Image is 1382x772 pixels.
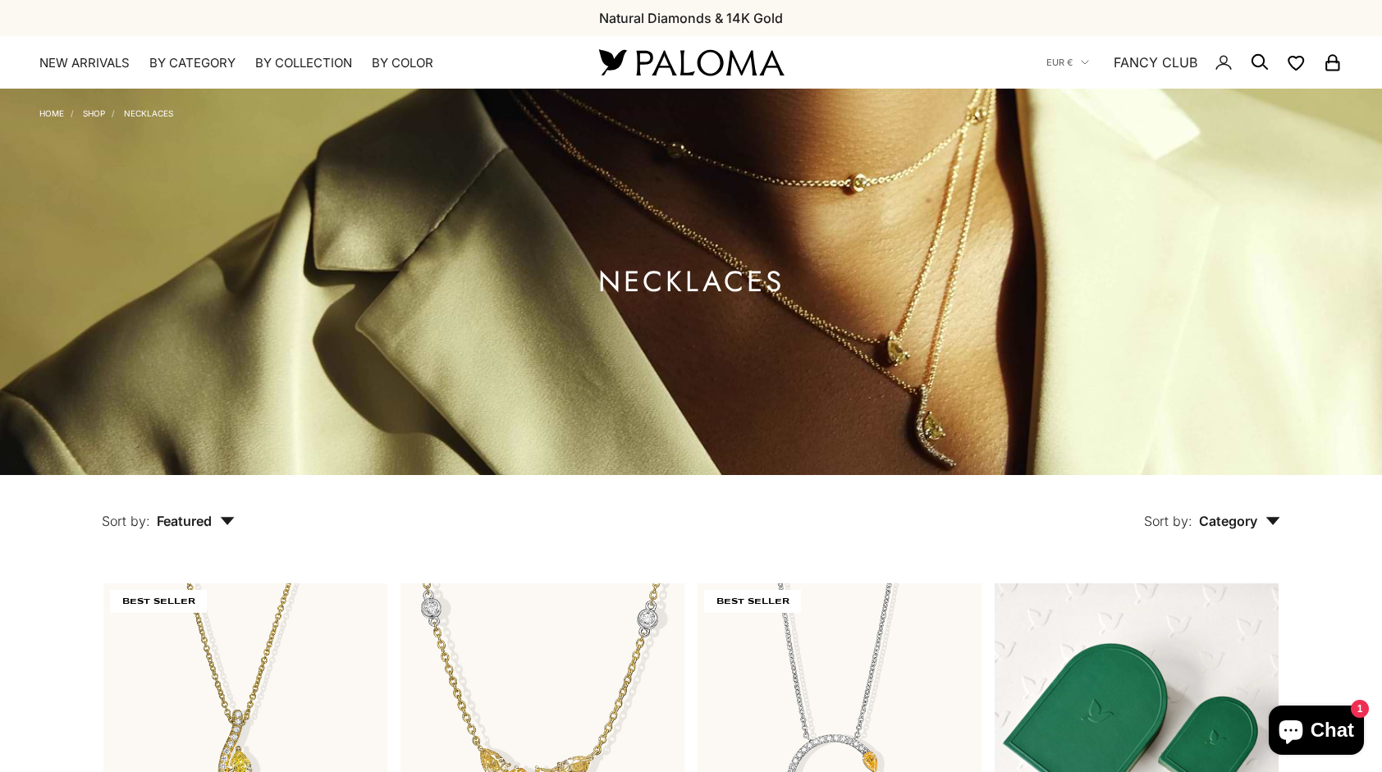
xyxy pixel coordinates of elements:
[39,105,173,118] nav: Breadcrumb
[598,272,785,292] h1: Necklaces
[1264,706,1369,759] inbox-online-store-chat: Shopify online store chat
[124,108,173,118] a: Necklaces
[1114,52,1197,73] a: FANCY CLUB
[39,108,64,118] a: Home
[102,513,150,529] span: Sort by:
[83,108,105,118] a: Shop
[1106,475,1318,544] button: Sort by: Category
[157,513,235,529] span: Featured
[39,55,130,71] a: NEW ARRIVALS
[39,55,560,71] nav: Primary navigation
[1144,513,1192,529] span: Sort by:
[1046,55,1089,70] button: EUR €
[704,590,801,613] span: BEST SELLER
[110,590,207,613] span: BEST SELLER
[255,55,352,71] summary: By Collection
[1199,513,1280,529] span: Category
[64,475,272,544] button: Sort by: Featured
[599,7,783,29] p: Natural Diamonds & 14K Gold
[149,55,236,71] summary: By Category
[1046,55,1073,70] span: EUR €
[372,55,433,71] summary: By Color
[1046,36,1343,89] nav: Secondary navigation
